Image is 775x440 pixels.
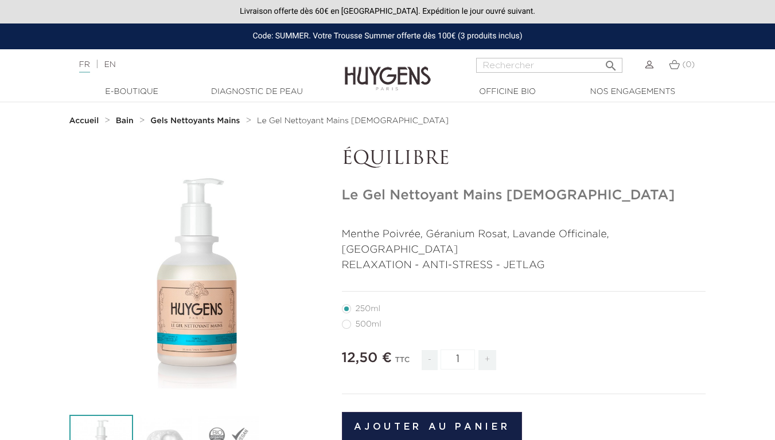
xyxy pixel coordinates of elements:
[422,350,438,370] span: -
[79,61,90,73] a: FR
[116,117,134,125] strong: Bain
[342,187,706,204] h1: Le Gel Nettoyant Mains [DEMOGRAPHIC_DATA]
[450,86,565,98] a: Officine Bio
[604,56,618,69] i: 
[342,258,706,273] p: RELAXATION - ANTI-STRESS - JETLAG
[342,227,706,258] p: Menthe Poivrée, Géranium Rosat, Lavande Officinale, [GEOGRAPHIC_DATA]
[104,61,115,69] a: EN
[601,54,621,70] button: 
[257,117,449,125] span: Le Gel Nettoyant Mains [DEMOGRAPHIC_DATA]
[575,86,690,98] a: Nos engagements
[342,148,706,170] p: ÉQUILIBRE
[476,58,622,73] input: Rechercher
[200,86,314,98] a: Diagnostic de peau
[441,349,475,370] input: Quantité
[342,304,394,313] label: 250ml
[69,117,99,125] strong: Accueil
[342,320,395,329] label: 500ml
[395,348,410,379] div: TTC
[342,351,392,365] span: 12,50 €
[69,116,102,125] a: Accueil
[257,116,449,125] a: Le Gel Nettoyant Mains [DEMOGRAPHIC_DATA]
[478,350,497,370] span: +
[150,117,240,125] strong: Gels Nettoyants Mains
[73,58,314,72] div: |
[682,61,695,69] span: (0)
[116,116,137,125] a: Bain
[345,48,431,92] img: Huygens
[150,116,243,125] a: Gels Nettoyants Mains
[75,86,189,98] a: E-Boutique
